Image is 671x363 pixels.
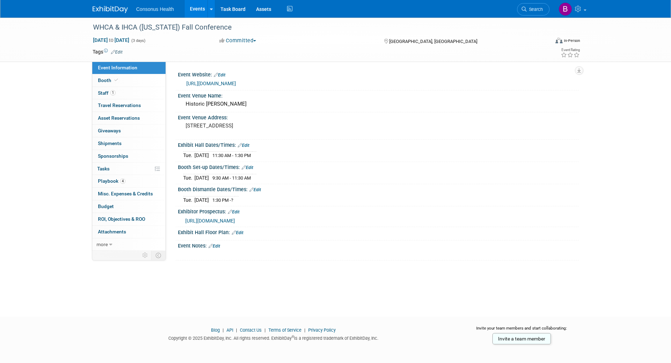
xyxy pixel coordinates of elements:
[212,153,251,158] span: 11:30 AM - 1:30 PM
[194,174,209,181] td: [DATE]
[131,38,145,43] span: (3 days)
[214,73,225,77] a: Edit
[97,166,110,171] span: Tasks
[92,99,166,112] a: Travel Reservations
[98,102,141,108] span: Travel Reservations
[209,244,220,249] a: Edit
[242,165,253,170] a: Edit
[183,196,194,204] td: Tue.
[194,196,209,204] td: [DATE]
[183,174,194,181] td: Tue.
[178,162,579,171] div: Booth Set-up Dates/Times:
[292,335,294,339] sup: ®
[238,143,249,148] a: Edit
[303,327,307,333] span: |
[114,78,118,82] i: Booth reservation complete
[389,39,477,44] span: [GEOGRAPHIC_DATA], [GEOGRAPHIC_DATA]
[183,152,194,159] td: Tue.
[139,251,151,260] td: Personalize Event Tab Strip
[194,152,209,159] td: [DATE]
[98,140,122,146] span: Shipments
[98,90,116,96] span: Staff
[92,112,166,124] a: Asset Reservations
[178,184,579,193] div: Booth Dismantle Dates/Times:
[98,204,114,209] span: Budget
[98,65,137,70] span: Event Information
[178,112,579,121] div: Event Venue Address:
[263,327,267,333] span: |
[98,128,121,133] span: Giveaways
[183,99,573,109] div: Historic [PERSON_NAME]
[92,62,166,74] a: Event Information
[151,251,166,260] td: Toggle Event Tabs
[92,150,166,162] a: Sponsorships
[211,327,220,333] a: Blog
[178,227,579,236] div: Exhibit Hall Floor Plan:
[91,21,539,34] div: WHCA & IHCA ([US_STATE]) Fall Conference
[92,125,166,137] a: Giveaways
[98,153,128,159] span: Sponsorships
[93,48,123,55] td: Tags
[178,69,579,79] div: Event Website:
[308,327,336,333] a: Privacy Policy
[231,198,233,203] span: ?
[492,333,551,344] a: Invite a team member
[92,213,166,225] a: ROI, Objectives & ROO
[98,229,126,234] span: Attachments
[178,240,579,250] div: Event Notes:
[97,242,108,247] span: more
[98,178,125,184] span: Playbook
[186,123,337,129] pre: [STREET_ADDRESS]
[268,327,302,333] a: Terms of Service
[108,37,114,43] span: to
[527,7,543,12] span: Search
[240,327,262,333] a: Contact Us
[234,327,239,333] span: |
[186,81,236,86] a: [URL][DOMAIN_NAME]
[98,77,119,83] span: Booth
[212,198,233,203] span: 1:30 PM -
[221,327,225,333] span: |
[178,90,579,99] div: Event Venue Name:
[559,2,572,16] img: Bridget Crane
[110,90,116,95] span: 1
[178,206,579,215] div: Exhibitor Prospectus:
[92,226,166,238] a: Attachments
[555,38,563,43] img: Format-Inperson.png
[228,209,240,214] a: Edit
[232,230,243,235] a: Edit
[92,163,166,175] a: Tasks
[226,327,233,333] a: API
[217,37,259,44] button: Committed
[92,87,166,99] a: Staff1
[249,187,261,192] a: Edit
[92,238,166,251] a: more
[92,175,166,187] a: Playbook4
[120,179,125,184] span: 4
[212,175,251,181] span: 9:30 AM - 11:30 AM
[111,50,123,55] a: Edit
[98,216,145,222] span: ROI, Objectives & ROO
[93,6,128,13] img: ExhibitDay
[93,333,455,342] div: Copyright © 2025 ExhibitDay, Inc. All rights reserved. ExhibitDay is a registered trademark of Ex...
[92,74,166,87] a: Booth
[136,6,174,12] span: Consonus Health
[517,3,549,15] a: Search
[465,325,579,336] div: Invite your team members and start collaborating:
[185,218,235,224] a: [URL][DOMAIN_NAME]
[178,140,579,149] div: Exhibit Hall Dates/Times:
[98,115,140,121] span: Asset Reservations
[92,188,166,200] a: Misc. Expenses & Credits
[508,37,580,47] div: Event Format
[98,191,153,196] span: Misc. Expenses & Credits
[561,48,580,52] div: Event Rating
[564,38,580,43] div: In-Person
[92,200,166,213] a: Budget
[92,137,166,150] a: Shipments
[93,37,130,43] span: [DATE] [DATE]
